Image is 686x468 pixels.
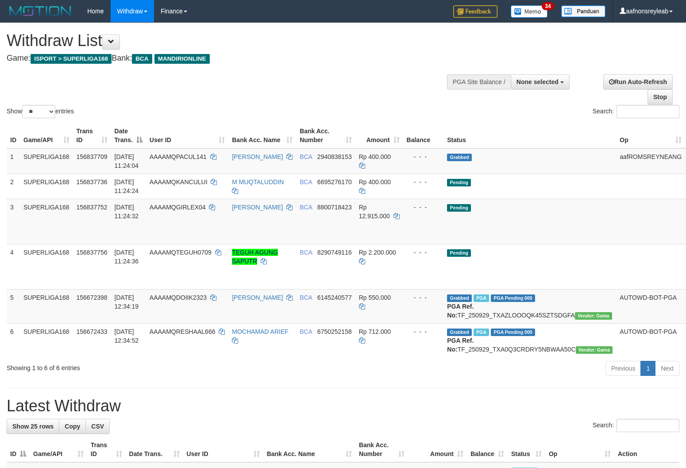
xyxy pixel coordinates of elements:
a: Run Auto-Refresh [603,74,673,89]
th: Amount: activate to sort column ascending [408,437,467,462]
td: AUTOWD-BOT-PGA [616,289,685,323]
td: SUPERLIGA168 [20,174,73,199]
button: None selected [511,74,570,89]
td: 3 [7,199,20,244]
span: ISPORT > SUPERLIGA168 [31,54,112,64]
img: MOTION_logo.png [7,4,74,18]
span: 156672398 [77,294,108,301]
span: [DATE] 11:24:04 [115,153,139,169]
td: 4 [7,244,20,289]
span: AAAAMQPACUL141 [150,153,207,160]
span: [DATE] 12:34:52 [115,328,139,344]
label: Show entries [7,105,74,118]
a: [PERSON_NAME] [232,153,283,160]
td: TF_250929_TXAZLOOOQK45SZTSDGFA [443,289,616,323]
td: 6 [7,323,20,357]
span: 156837756 [77,249,108,256]
a: CSV [85,419,110,434]
th: Trans ID: activate to sort column ascending [73,123,111,148]
th: Date Trans.: activate to sort column descending [111,123,146,148]
span: [DATE] 11:24:32 [115,204,139,220]
a: [PERSON_NAME] [232,204,283,211]
span: Rp 400.000 [359,153,391,160]
td: aafROMSREYNEANG [616,148,685,174]
span: Pending [447,179,471,186]
th: User ID: activate to sort column ascending [183,437,263,462]
div: - - - [407,248,440,257]
span: None selected [516,78,559,85]
th: Action [614,437,679,462]
a: [PERSON_NAME] [232,294,283,301]
span: Rp 712.000 [359,328,391,335]
span: Copy 8800718423 to clipboard [317,204,352,211]
th: ID [7,123,20,148]
span: AAAAMQTEGUH0709 [150,249,212,256]
span: AAAAMQGIRLEX04 [150,204,206,211]
span: AAAAMQKANCULUI [150,178,208,186]
th: Status: activate to sort column ascending [508,437,545,462]
span: PGA Pending [491,294,535,302]
span: 34 [542,2,554,10]
div: - - - [407,178,440,186]
span: Grabbed [447,154,472,161]
label: Search: [593,105,679,118]
span: [DATE] 12:34:19 [115,294,139,310]
label: Search: [593,419,679,432]
img: Feedback.jpg [453,5,497,18]
div: - - - [407,293,440,302]
th: Status [443,123,616,148]
a: M MUQTALUDDIN [232,178,284,186]
td: SUPERLIGA168 [20,323,73,357]
th: Op: activate to sort column ascending [616,123,685,148]
td: AUTOWD-BOT-PGA [616,323,685,357]
span: Marked by aafsoycanthlai [474,329,489,336]
div: - - - [407,203,440,212]
span: 156672433 [77,328,108,335]
span: CSV [91,423,104,430]
h1: Latest Withdraw [7,397,679,415]
th: Amount: activate to sort column ascending [355,123,403,148]
span: [DATE] 11:24:24 [115,178,139,194]
a: TEGUH AGUNG SAPUTR [232,249,277,265]
th: Balance [403,123,444,148]
span: Rp 550.000 [359,294,391,301]
span: BCA [132,54,152,64]
td: TF_250929_TXA0Q3CRDRY5NBWAA50C [443,323,616,357]
th: Trans ID: activate to sort column ascending [87,437,126,462]
th: Bank Acc. Name: activate to sort column ascending [228,123,296,148]
th: ID: activate to sort column descending [7,437,30,462]
a: Previous [605,361,641,376]
b: PGA Ref. No: [447,303,474,319]
span: Pending [447,204,471,212]
span: 156837752 [77,204,108,211]
td: 5 [7,289,20,323]
span: Vendor URL: https://trx31.1velocity.biz [575,312,612,320]
span: Copy 8290749116 to clipboard [317,249,352,256]
span: Marked by aafsoycanthlai [474,294,489,302]
span: BCA [300,178,312,186]
th: Date Trans.: activate to sort column ascending [126,437,183,462]
div: PGA Site Balance / [447,74,511,89]
div: - - - [407,327,440,336]
span: Copy 2940838153 to clipboard [317,153,352,160]
b: PGA Ref. No: [447,337,474,353]
span: Pending [447,249,471,257]
span: Grabbed [447,294,472,302]
span: AAAAMQRESHAAL666 [150,328,216,335]
img: Button%20Memo.svg [511,5,548,18]
a: Copy [59,419,86,434]
a: Stop [647,89,673,104]
th: User ID: activate to sort column ascending [146,123,228,148]
span: Vendor URL: https://trx31.1velocity.biz [576,346,613,354]
th: Game/API: activate to sort column ascending [20,123,73,148]
span: [DATE] 11:24:36 [115,249,139,265]
span: Show 25 rows [12,423,54,430]
div: - - - [407,152,440,161]
a: 1 [640,361,655,376]
td: SUPERLIGA168 [20,244,73,289]
td: SUPERLIGA168 [20,148,73,174]
span: 156837736 [77,178,108,186]
th: Op: activate to sort column ascending [545,437,614,462]
th: Game/API: activate to sort column ascending [30,437,87,462]
span: MANDIRIONLINE [154,54,210,64]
